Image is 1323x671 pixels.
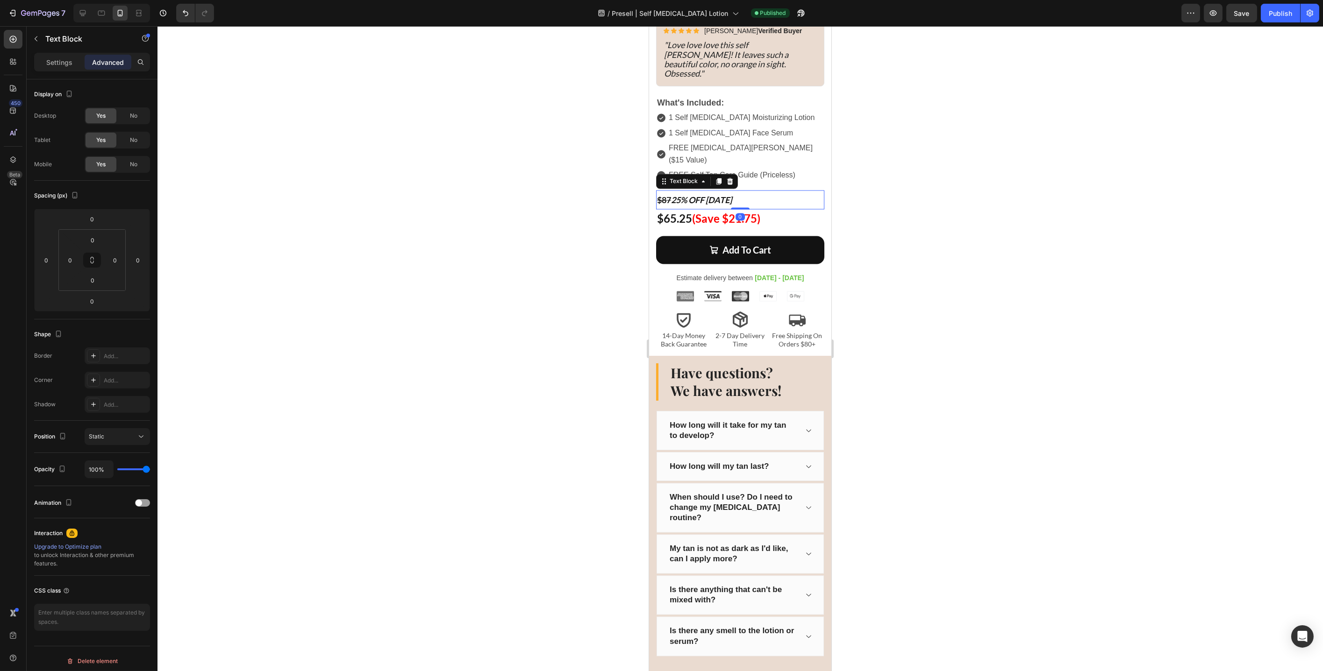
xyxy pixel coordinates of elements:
[63,253,77,267] input: 0px
[34,431,68,443] div: Position
[760,9,786,17] span: Published
[608,8,610,18] span: /
[61,7,65,19] p: 7
[83,212,101,226] input: 0
[83,294,101,308] input: 0
[45,33,125,44] p: Text Block
[104,401,148,409] div: Add...
[176,4,214,22] div: Undo/Redo
[85,428,150,445] button: Static
[34,543,150,568] div: to unlock Interaction & other premium features.
[34,586,70,595] div: CSS class
[130,160,137,169] span: No
[104,352,148,360] div: Add...
[649,26,831,671] iframe: Design area
[92,57,124,67] p: Advanced
[96,112,106,120] span: Yes
[96,160,106,169] span: Yes
[96,136,106,144] span: Yes
[66,656,118,667] div: Delete element
[1226,4,1257,22] button: Save
[83,273,102,287] input: 0px
[85,461,113,478] input: Auto
[130,112,137,120] span: No
[34,463,68,476] div: Opacity
[34,376,53,384] div: Corner
[34,88,75,101] div: Display on
[1269,8,1292,18] div: Publish
[46,57,72,67] p: Settings
[104,376,148,385] div: Add...
[130,136,137,144] span: No
[83,233,102,247] input: 0px
[1261,4,1300,22] button: Publish
[7,171,22,178] div: Beta
[1234,9,1250,17] span: Save
[1291,625,1314,648] div: Open Intercom Messenger
[34,328,64,341] div: Shape
[34,497,74,509] div: Animation
[4,4,70,22] button: 7
[34,529,63,537] div: Interaction
[34,352,52,360] div: Border
[34,136,50,144] div: Tablet
[9,99,22,107] div: 450
[34,543,150,551] div: Upgrade to Optimize plan
[612,8,729,18] span: Presell | Self [MEDICAL_DATA] Lotion
[131,253,145,267] input: 0
[34,654,150,669] button: Delete element
[108,253,122,267] input: 0px
[89,433,104,440] span: Static
[34,112,56,120] div: Desktop
[34,400,56,409] div: Shadow
[34,160,52,169] div: Mobile
[39,253,53,267] input: 0
[34,190,80,202] div: Spacing (px)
